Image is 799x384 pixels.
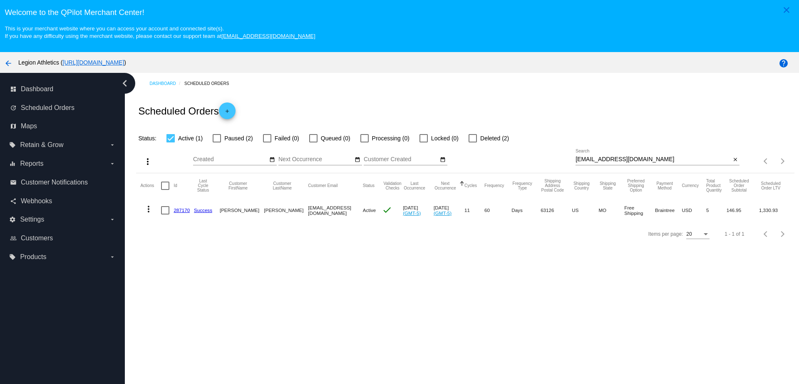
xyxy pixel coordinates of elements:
h2: Scheduled Orders [138,102,235,119]
i: equalizer [9,160,16,167]
button: Next page [774,226,791,242]
a: [URL][DOMAIN_NAME] [63,59,124,66]
mat-cell: USD [682,198,706,222]
span: Maps [21,122,37,130]
i: email [10,179,17,186]
mat-cell: [DATE] [403,198,434,222]
mat-icon: date_range [440,157,446,163]
a: Scheduled Orders [184,77,236,90]
mat-cell: Braintree [655,198,682,222]
mat-cell: US [572,198,598,222]
button: Previous page [758,226,774,242]
mat-cell: [PERSON_NAME] [264,198,308,222]
span: Status: [138,135,156,142]
button: Clear [731,155,739,164]
mat-icon: date_range [269,157,275,163]
i: arrow_drop_down [109,160,116,167]
mat-cell: 63126 [541,198,572,222]
i: people_outline [10,235,17,242]
mat-cell: [PERSON_NAME] [220,198,264,222]
span: Processing (0) [372,133,409,143]
input: Customer Created [364,156,439,163]
mat-select: Items per page: [686,232,710,237]
mat-icon: add [222,108,232,118]
mat-icon: close [782,5,792,15]
button: Change sorting for CustomerFirstName [220,181,256,190]
button: Change sorting for ShippingCountry [572,181,591,190]
mat-icon: check [382,205,392,215]
a: email Customer Notifications [10,176,116,189]
mat-cell: 146.95 [727,198,759,222]
button: Change sorting for Id [174,183,177,188]
mat-cell: Free Shipping [624,198,655,222]
span: Paused (2) [224,133,253,143]
button: Change sorting for CustomerLastName [264,181,300,190]
div: 1 - 1 of 1 [725,231,744,237]
small: This is your merchant website where you can access your account and connected site(s). If you hav... [5,25,315,39]
i: settings [9,216,16,223]
button: Previous page [758,153,774,170]
button: Change sorting for LastProcessingCycleId [194,179,212,192]
span: Webhooks [21,197,52,205]
mat-cell: 60 [484,198,511,222]
span: Active (1) [178,133,203,143]
mat-icon: more_vert [144,204,154,214]
button: Change sorting for ShippingPostcode [541,179,564,192]
input: Created [193,156,268,163]
span: 20 [686,231,692,237]
a: Dashboard [149,77,184,90]
a: (GMT-5) [403,210,421,216]
mat-icon: close [732,157,738,163]
button: Change sorting for Cycles [464,183,477,188]
mat-cell: [EMAIL_ADDRESS][DOMAIN_NAME] [308,198,362,222]
button: Change sorting for CustomerEmail [308,183,337,188]
button: Change sorting for LifetimeValue [759,181,783,190]
mat-header-cell: Validation Checks [382,173,403,198]
mat-cell: [DATE] [434,198,464,222]
mat-icon: arrow_back [3,58,13,68]
span: Active [363,207,376,213]
mat-icon: more_vert [143,157,153,167]
i: arrow_drop_down [109,216,116,223]
span: Deleted (2) [480,133,509,143]
i: arrow_drop_down [109,254,116,260]
span: Customers [21,234,53,242]
i: dashboard [10,86,17,92]
input: Search [576,156,731,163]
button: Next page [774,153,791,170]
i: local_offer [9,254,16,260]
button: Change sorting for PaymentMethod.Type [655,181,674,190]
a: 287170 [174,207,190,213]
span: Scheduled Orders [21,104,74,112]
span: Products [20,253,46,261]
mat-header-cell: Total Product Quantity [706,173,727,198]
button: Change sorting for CurrencyIso [682,183,699,188]
mat-cell: MO [598,198,624,222]
span: Customer Notifications [21,179,88,186]
mat-cell: Days [511,198,541,222]
a: dashboard Dashboard [10,82,116,96]
button: Change sorting for Subtotal [727,179,752,192]
button: Change sorting for LastOccurrenceUtc [403,181,426,190]
button: Change sorting for NextOccurrenceUtc [434,181,457,190]
button: Change sorting for ShippingState [598,181,617,190]
button: Change sorting for Frequency [484,183,504,188]
a: Success [194,207,212,213]
a: share Webhooks [10,194,116,208]
i: chevron_left [118,77,132,90]
i: local_offer [9,142,16,148]
a: (GMT-5) [434,210,452,216]
span: Settings [20,216,44,223]
mat-cell: 1,330.93 [759,198,790,222]
i: update [10,105,17,111]
span: Dashboard [21,85,53,93]
span: Reports [20,160,43,167]
mat-cell: 5 [706,198,727,222]
span: Failed (0) [275,133,299,143]
a: [EMAIL_ADDRESS][DOMAIN_NAME] [221,33,315,39]
span: Retain & Grow [20,141,63,149]
a: people_outline Customers [10,232,116,245]
mat-icon: date_range [355,157,360,163]
span: Legion Athletics ( ) [18,59,126,66]
button: Change sorting for Status [363,183,375,188]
